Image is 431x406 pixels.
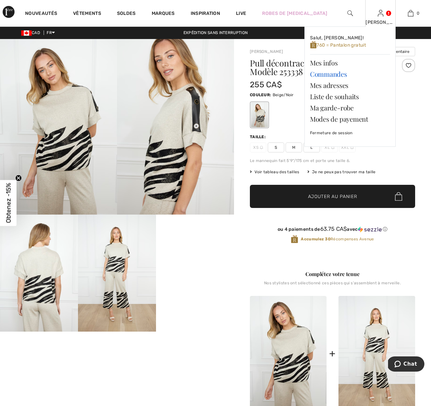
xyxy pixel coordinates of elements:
[250,93,271,97] span: Couleur:
[21,30,43,35] span: CAD
[310,32,390,52] a: Salut, [PERSON_NAME]! 760 = Pantalon gratuit
[250,80,282,89] span: 255 CA$
[15,175,22,182] button: Close teaser
[78,215,156,332] img: Pull D&eacute;contract&eacute; Imprim&eacute; Animal mod&egrave;le 253338. 4
[310,41,317,49] img: loyalty_logo_r.svg
[395,192,402,201] img: Bag.svg
[310,80,390,91] a: Mes adresses
[347,9,353,17] img: recherche
[378,9,383,17] img: Mes infos
[310,125,390,141] a: Fermeture de session
[417,10,419,16] span: 0
[358,226,382,232] img: Sezzle
[286,142,302,152] span: M
[273,93,294,97] span: Beige/Noir
[191,11,220,18] span: Inspiration
[250,142,266,152] span: XS
[310,35,364,41] span: Salut, [PERSON_NAME]!
[236,10,246,17] a: Live
[250,158,415,164] div: Le mannequin fait 5'9"/175 cm et porte une taille 6.
[3,5,15,19] img: 1ère Avenue
[307,169,376,175] div: Je ne peux pas trouver ma taille
[152,11,175,18] a: Marques
[408,9,413,17] img: Mon panier
[25,11,57,18] a: Nouveautés
[388,356,424,373] iframe: Ouvre un widget dans lequel vous pouvez chatter avec l’un de nos agents
[250,226,415,235] div: ou 4 paiements de63.75 CA$avecSezzle Cliquez pour en savoir plus sur Sezzle
[310,102,390,113] a: Ma garde-robe
[329,346,335,361] div: +
[250,134,267,140] div: Taille:
[310,113,390,125] a: Modes de payement
[301,237,331,241] strong: Accumulez 30
[73,11,101,18] a: Vêtements
[308,193,357,200] span: Ajouter au panier
[310,57,390,68] a: Mes infos
[251,102,268,127] div: Beige/Noir
[250,226,415,232] div: ou 4 paiements de avec
[47,30,55,35] span: FR
[268,142,284,152] span: S
[250,270,415,278] div: Complétez votre tenue
[291,235,298,244] img: Récompenses Avenue
[320,225,347,232] span: 63.75 CA$
[310,68,390,80] a: Commandes
[250,49,283,54] a: [PERSON_NAME]
[21,30,32,36] img: Canadian Dollar
[117,39,234,215] img: Pull D&eacute;contract&eacute; Imprim&eacute; Animal mod&egrave;le 253338. 2
[378,10,383,16] a: Se connecter
[310,42,366,48] span: 760 = Pantalon gratuit
[250,59,388,76] h1: Pull décontracté imprimé animal Modèle 253338
[260,146,263,149] img: ring-m.svg
[250,169,299,175] span: Voir tableau des tailles
[262,10,327,17] a: Robes de [MEDICAL_DATA]
[117,11,136,18] a: Soldes
[250,281,415,291] div: Nos stylistes ont sélectionné ces pièces qui s'assemblent à merveille.
[5,183,12,223] span: Obtenez -15%
[366,19,395,26] div: [PERSON_NAME]
[301,236,374,242] span: Récompenses Avenue
[250,185,415,208] button: Ajouter au panier
[310,91,390,102] a: Liste de souhaits
[396,9,425,17] a: 0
